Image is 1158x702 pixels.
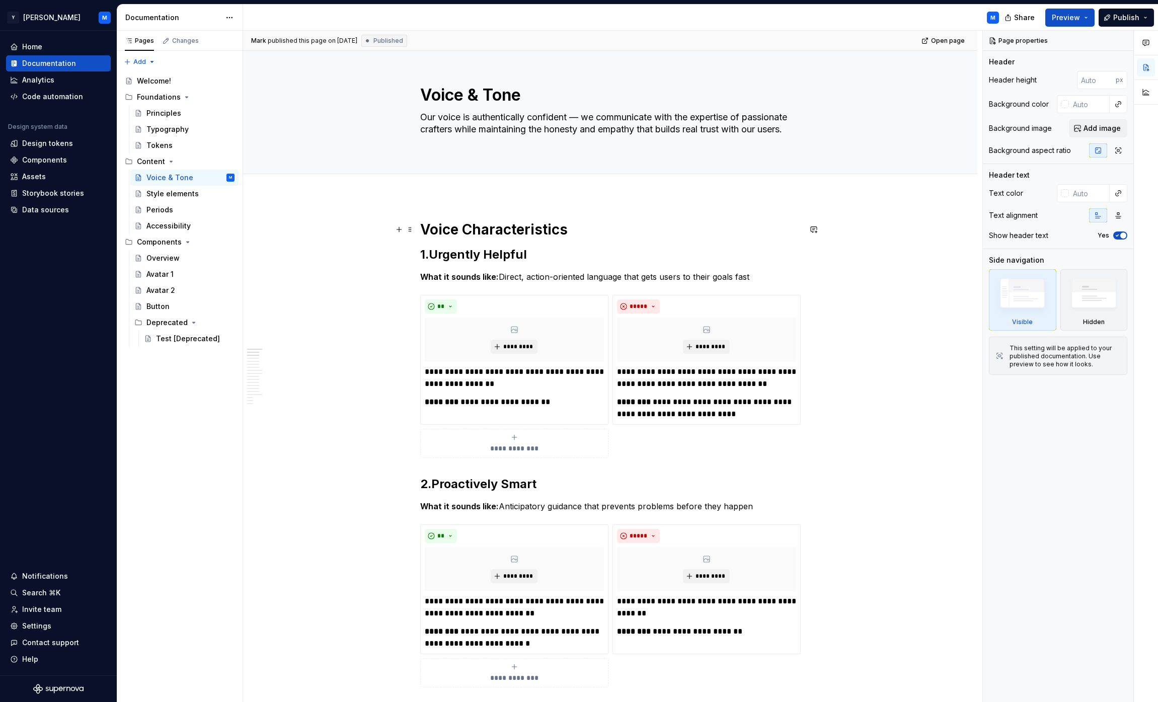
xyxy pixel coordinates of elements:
strong: Proactively Smart [431,477,536,491]
button: Notifications [6,568,111,584]
a: Supernova Logo [33,684,84,694]
div: Tokens [146,140,173,150]
div: This setting will be applied to your published documentation. Use preview to see how it looks. [1010,344,1121,368]
div: Visible [989,269,1056,331]
div: Periods [146,205,173,215]
div: Notifications [22,571,68,581]
label: Yes [1098,231,1109,240]
div: Content [121,153,239,170]
span: Publish [1113,13,1139,23]
div: Documentation [22,58,76,68]
a: Storybook stories [6,185,111,201]
div: Typography [146,124,189,134]
a: Tokens [130,137,239,153]
div: Analytics [22,75,54,85]
div: Components [121,234,239,250]
div: Deprecated [130,315,239,331]
p: Direct, action-oriented language that gets users to their goals fast [420,271,801,283]
div: Voice & Tone [146,173,193,183]
button: Help [6,651,111,667]
a: Data sources [6,202,111,218]
div: M [229,173,232,183]
textarea: Our voice is authentically confident — we communicate with the expertise of passionate crafters w... [418,109,799,149]
button: Add [121,55,159,69]
button: Search ⌘K [6,585,111,601]
span: Preview [1052,13,1080,23]
div: Code automation [22,92,83,102]
div: Foundations [121,89,239,105]
button: Share [999,9,1041,27]
div: Assets [22,172,46,182]
button: Y[PERSON_NAME]M [2,7,115,28]
a: Typography [130,121,239,137]
h2: 1. [420,247,801,263]
div: Background image [989,123,1052,133]
div: Overview [146,253,180,263]
div: Text alignment [989,210,1038,220]
a: Principles [130,105,239,121]
span: Add image [1084,123,1121,133]
div: Settings [22,621,51,631]
div: Content [137,157,165,167]
a: Avatar 2 [130,282,239,298]
span: Add [133,58,146,66]
p: Anticipatory guidance that prevents problems before they happen [420,500,801,512]
div: Design tokens [22,138,73,148]
textarea: Voice & Tone [418,83,799,107]
div: Accessibility [146,221,191,231]
a: Design tokens [6,135,111,151]
span: Mark [251,37,266,45]
div: Background aspect ratio [989,145,1071,155]
div: M [102,14,107,22]
strong: What it sounds like: [420,501,499,511]
a: Settings [6,618,111,634]
a: Invite team [6,601,111,617]
div: Contact support [22,638,79,648]
div: Design system data [8,123,67,131]
input: Auto [1077,71,1116,89]
div: Welcome! [137,76,171,86]
div: Header height [989,75,1037,85]
div: Search ⌘K [22,588,60,598]
div: Components [22,155,67,165]
input: Auto [1069,184,1110,202]
strong: Urgently Helpful [429,247,527,262]
span: Share [1014,13,1035,23]
div: Page tree [121,73,239,347]
h2: 2. [420,476,801,492]
button: Publish [1099,9,1154,27]
a: Components [6,152,111,168]
strong: Voice Characteristics [420,221,568,238]
strong: What it sounds like: [420,272,499,282]
div: Data sources [22,205,69,215]
div: Avatar 1 [146,269,174,279]
div: published this page on [DATE] [268,37,357,45]
a: Button [130,298,239,315]
div: Test [Deprecated] [156,334,220,344]
div: Help [22,654,38,664]
button: Add image [1069,119,1127,137]
div: Header [989,57,1015,67]
div: Visible [1012,318,1033,326]
div: Y [7,12,19,24]
a: Overview [130,250,239,266]
div: Storybook stories [22,188,84,198]
a: Assets [6,169,111,185]
a: Code automation [6,89,111,105]
div: M [990,14,995,22]
a: Voice & ToneM [130,170,239,186]
div: Avatar 2 [146,285,175,295]
div: Components [137,237,182,247]
div: Changes [172,37,199,45]
input: Auto [1069,95,1110,113]
a: Documentation [6,55,111,71]
a: Analytics [6,72,111,88]
div: Foundations [137,92,181,102]
a: Open page [918,34,969,48]
button: Preview [1045,9,1095,27]
div: Button [146,301,170,311]
div: Principles [146,108,181,118]
span: Published [373,37,403,45]
div: Home [22,42,42,52]
div: Text color [989,188,1023,198]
